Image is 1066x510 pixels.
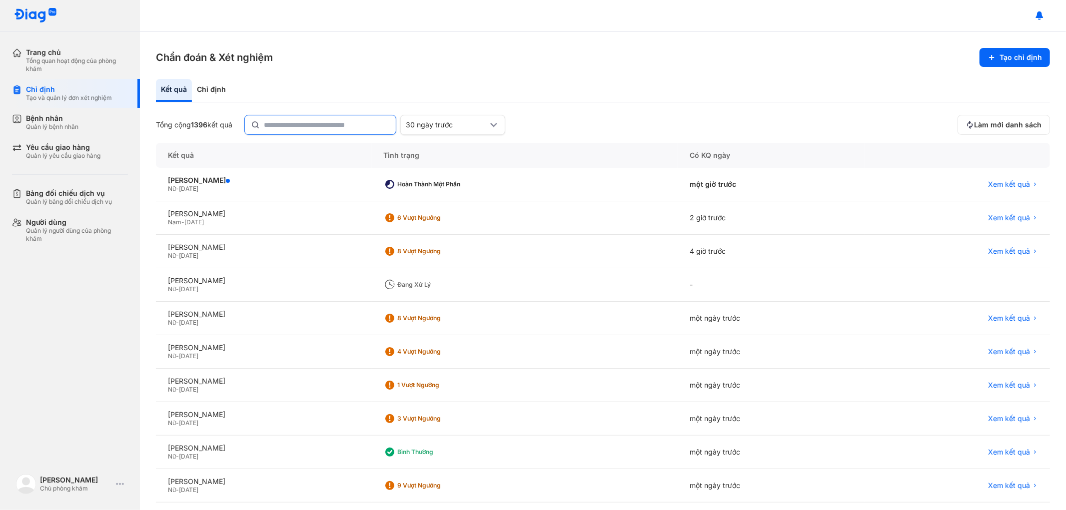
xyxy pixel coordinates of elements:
div: Quản lý bảng đối chiếu dịch vụ [26,198,112,206]
span: [DATE] [179,185,198,192]
div: Bình thường [398,448,478,456]
span: 1396 [191,120,207,129]
span: [DATE] [179,453,198,460]
span: [DATE] [179,419,198,427]
div: [PERSON_NAME] [168,209,360,218]
span: - [176,285,179,293]
span: Nữ [168,386,176,393]
div: 3 Vượt ngưỡng [398,415,478,423]
div: 30 ngày trước [406,120,488,129]
div: Quản lý người dùng của phòng khám [26,227,128,243]
div: Tình trạng [372,143,678,168]
span: Làm mới danh sách [974,120,1042,129]
div: [PERSON_NAME] [168,310,360,319]
span: - [176,486,179,494]
div: Chủ phòng khám [40,485,112,493]
div: [PERSON_NAME] [168,243,360,252]
span: Xem kết quả [988,481,1030,490]
div: Chỉ định [26,85,112,94]
div: 8 Vượt ngưỡng [398,314,478,322]
div: Tổng quan hoạt động của phòng khám [26,57,128,73]
div: một giờ trước [678,168,865,201]
div: Người dùng [26,218,128,227]
div: Kết quả [156,143,372,168]
span: - [176,419,179,427]
span: - [176,386,179,393]
div: [PERSON_NAME] [168,176,360,185]
span: - [176,252,179,259]
button: Tạo chỉ định [980,48,1050,67]
span: Nữ [168,453,176,460]
div: Trang chủ [26,48,128,57]
h3: Chẩn đoán & Xét nghiệm [156,50,273,64]
span: [DATE] [179,285,198,293]
span: [DATE] [179,486,198,494]
span: [DATE] [179,386,198,393]
span: [DATE] [179,319,198,326]
div: Kết quả [156,79,192,102]
div: [PERSON_NAME] [40,476,112,485]
span: Xem kết quả [988,448,1030,457]
div: một ngày trước [678,369,865,402]
div: 8 Vượt ngưỡng [398,247,478,255]
span: Xem kết quả [988,247,1030,256]
div: Bệnh nhân [26,114,78,123]
div: Tổng cộng kết quả [156,120,232,129]
div: một ngày trước [678,436,865,469]
div: 4 Vượt ngưỡng [398,348,478,356]
span: Nam [168,218,181,226]
div: một ngày trước [678,335,865,369]
div: [PERSON_NAME] [168,276,360,285]
img: logo [16,474,36,494]
span: Nữ [168,185,176,192]
div: Đang xử lý [398,281,478,289]
button: Làm mới danh sách [958,115,1050,135]
span: Xem kết quả [988,414,1030,423]
div: [PERSON_NAME] [168,477,360,486]
span: Nữ [168,352,176,360]
span: Xem kết quả [988,347,1030,356]
div: Quản lý bệnh nhân [26,123,78,131]
div: [PERSON_NAME] [168,410,360,419]
span: - [176,185,179,192]
span: Nữ [168,285,176,293]
span: Xem kết quả [988,381,1030,390]
div: Yêu cầu giao hàng [26,143,100,152]
span: - [176,453,179,460]
span: - [176,352,179,360]
div: [PERSON_NAME] [168,444,360,453]
div: - [678,268,865,302]
span: Nữ [168,319,176,326]
span: - [176,319,179,326]
div: Có KQ ngày [678,143,865,168]
div: Quản lý yêu cầu giao hàng [26,152,100,160]
span: Nữ [168,419,176,427]
span: [DATE] [179,352,198,360]
span: Nữ [168,252,176,259]
span: Nữ [168,486,176,494]
span: - [181,218,184,226]
span: [DATE] [179,252,198,259]
div: 1 Vượt ngưỡng [398,381,478,389]
div: 4 giờ trước [678,235,865,268]
div: Hoàn thành một phần [398,180,478,188]
span: Xem kết quả [988,180,1030,189]
div: [PERSON_NAME] [168,377,360,386]
div: Chỉ định [192,79,231,102]
div: Tạo và quản lý đơn xét nghiệm [26,94,112,102]
div: một ngày trước [678,402,865,436]
div: 2 giờ trước [678,201,865,235]
div: [PERSON_NAME] [168,343,360,352]
div: 6 Vượt ngưỡng [398,214,478,222]
span: Xem kết quả [988,314,1030,323]
div: một ngày trước [678,469,865,503]
span: [DATE] [184,218,204,226]
span: Xem kết quả [988,213,1030,222]
div: 9 Vượt ngưỡng [398,482,478,490]
div: Bảng đối chiếu dịch vụ [26,189,112,198]
div: một ngày trước [678,302,865,335]
img: logo [14,8,57,23]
